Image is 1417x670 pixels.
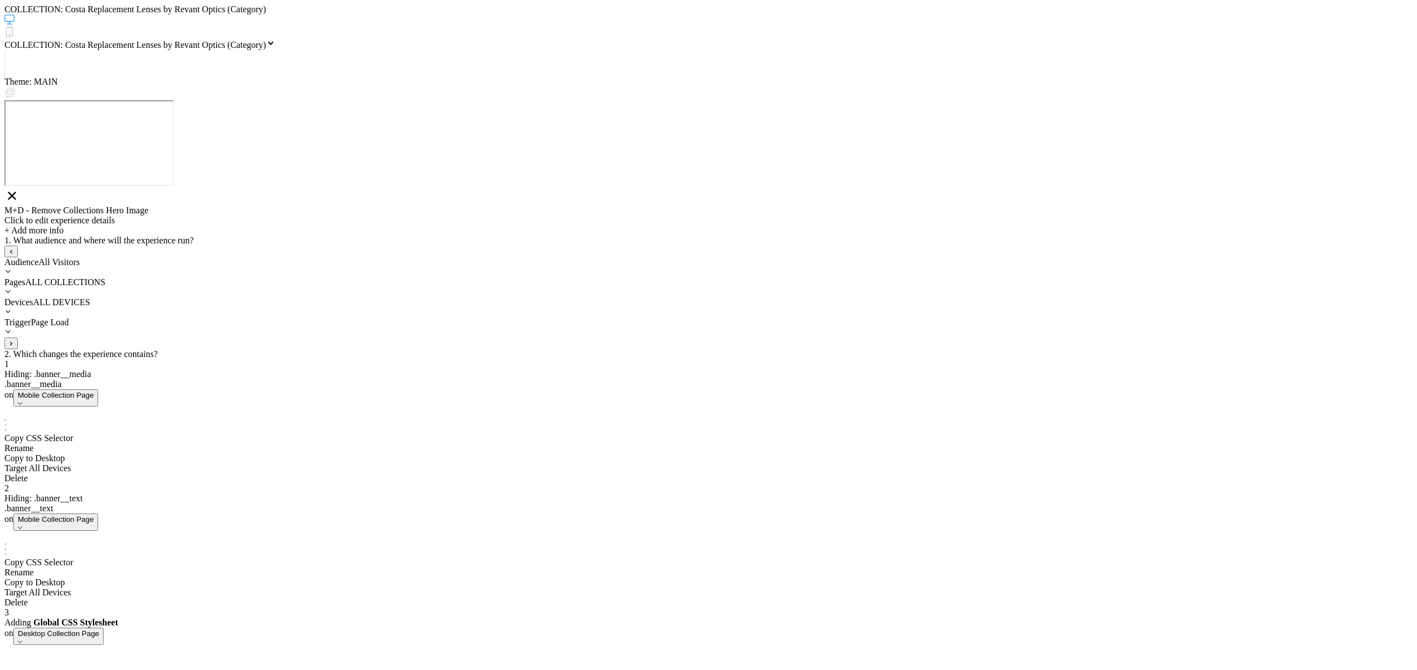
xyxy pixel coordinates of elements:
[4,453,1413,463] div: Copy to Desktop
[4,557,1413,568] div: Copy CSS Selector
[31,317,69,327] span: Page Load
[38,257,80,267] span: All Visitors
[4,463,1413,473] div: Target All Devices
[13,628,104,645] button: Desktop Collection Pagedown arrow
[4,419,7,431] img: close
[4,369,1413,407] span: Hiding :
[4,317,31,327] span: Trigger
[4,483,1413,493] div: 2
[4,4,266,14] span: COLLECTION: Costa Replacement Lenses by Revant Optics (Category)
[4,473,1413,483] div: Delete
[4,608,1413,618] div: 3
[13,389,98,407] button: Mobile Collection Pagedown arrow
[4,628,13,638] span: on
[4,543,7,555] img: close
[4,568,1413,578] div: Rename
[4,359,1413,369] div: 1
[4,493,1413,531] span: Hiding :
[18,526,22,529] img: down arrow
[4,236,194,245] span: 1. What audience and where will the experience run?
[4,503,53,513] span: .banner__text
[4,40,266,50] span: COLLECTION: Costa Replacement Lenses by Revant Optics (Category)
[4,226,63,235] span: + Add more info
[4,277,25,287] span: Pages
[18,640,22,643] img: down arrow
[13,513,98,531] button: Mobile Collection Pagedown arrow
[4,297,33,307] span: Devices
[25,277,105,287] span: ALL COLLECTIONS
[4,433,1413,443] div: Copy CSS Selector
[4,514,13,524] span: on
[34,369,91,379] span: .banner__media
[4,257,38,267] span: Audience
[4,206,148,215] span: M+D - Remove Collections Hero Image
[4,349,158,359] span: 2. Which changes the experience contains?
[4,618,1413,645] span: Adding
[4,216,1413,226] div: Click to edit experience details
[4,390,13,399] span: on
[4,598,1413,608] div: Delete
[4,578,1413,588] div: Copy to Desktop
[4,443,1413,453] div: Rename
[33,618,118,627] b: Global CSS Stylesheet
[4,77,58,86] span: Theme: MAIN
[4,379,62,389] span: .banner__media
[4,588,1413,598] div: Target All Devices
[18,402,22,405] img: down arrow
[33,297,90,307] span: ALL DEVICES
[34,493,83,503] span: .banner__text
